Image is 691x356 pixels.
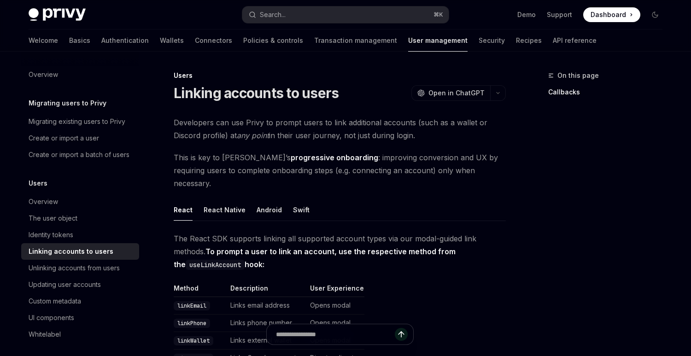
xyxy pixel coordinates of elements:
a: Whitelabel [21,326,139,343]
div: Users [174,71,506,80]
div: Updating user accounts [29,279,101,290]
h1: Linking accounts to users [174,85,339,101]
span: The React SDK supports linking all supported account types via our modal-guided link methods. [174,232,506,271]
td: Links email address [227,297,306,315]
a: Recipes [516,29,542,52]
a: Support [547,10,572,19]
a: Updating user accounts [21,276,139,293]
th: User Experience [306,284,364,297]
div: The user object [29,213,77,224]
a: Unlinking accounts from users [21,260,139,276]
div: Identity tokens [29,229,73,240]
div: Overview [29,196,58,207]
div: Linking accounts to users [29,246,113,257]
code: linkPhone [174,319,210,328]
a: Callbacks [548,85,670,99]
div: Overview [29,69,58,80]
button: Toggle dark mode [648,7,662,22]
a: User management [408,29,468,52]
button: Open in ChatGPT [411,85,490,101]
a: Identity tokens [21,227,139,243]
a: Wallets [160,29,184,52]
strong: progressive onboarding [291,153,378,162]
em: any point [237,131,269,140]
div: Custom metadata [29,296,81,307]
th: Method [174,284,227,297]
a: Policies & controls [243,29,303,52]
a: Welcome [29,29,58,52]
img: dark logo [29,8,86,21]
code: useLinkAccount [186,260,245,270]
a: The user object [21,210,139,227]
td: Opens modal [306,297,364,315]
button: Swift [293,199,310,221]
h5: Migrating users to Privy [29,98,106,109]
div: Create or import a user [29,133,99,144]
a: Dashboard [583,7,640,22]
span: Developers can use Privy to prompt users to link additional accounts (such as a wallet or Discord... [174,116,506,142]
code: linkEmail [174,301,210,310]
a: Create or import a user [21,130,139,146]
a: Overview [21,193,139,210]
strong: To prompt a user to link an account, use the respective method from the hook: [174,247,456,269]
div: Search... [260,9,286,20]
a: API reference [553,29,597,52]
div: Whitelabel [29,329,61,340]
h5: Users [29,178,47,189]
span: Dashboard [591,10,626,19]
a: Linking accounts to users [21,243,139,260]
a: UI components [21,309,139,326]
a: Custom metadata [21,293,139,309]
a: Migrating existing users to Privy [21,113,139,130]
button: Send message [395,328,408,341]
span: This is key to [PERSON_NAME]’s : improving conversion and UX by requiring users to complete onboa... [174,151,506,190]
a: Connectors [195,29,232,52]
div: UI components [29,312,74,323]
th: Description [227,284,306,297]
a: Create or import a batch of users [21,146,139,163]
td: Opens modal [306,315,364,332]
div: Create or import a batch of users [29,149,129,160]
a: Demo [517,10,536,19]
a: Transaction management [314,29,397,52]
span: Open in ChatGPT [428,88,485,98]
span: On this page [557,70,599,81]
a: Security [479,29,505,52]
div: Migrating existing users to Privy [29,116,125,127]
a: Authentication [101,29,149,52]
button: React Native [204,199,246,221]
a: Overview [21,66,139,83]
button: Search...⌘K [242,6,449,23]
button: Android [257,199,282,221]
td: Links phone number [227,315,306,332]
div: Unlinking accounts from users [29,263,120,274]
button: React [174,199,193,221]
span: ⌘ K [433,11,443,18]
a: Basics [69,29,90,52]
